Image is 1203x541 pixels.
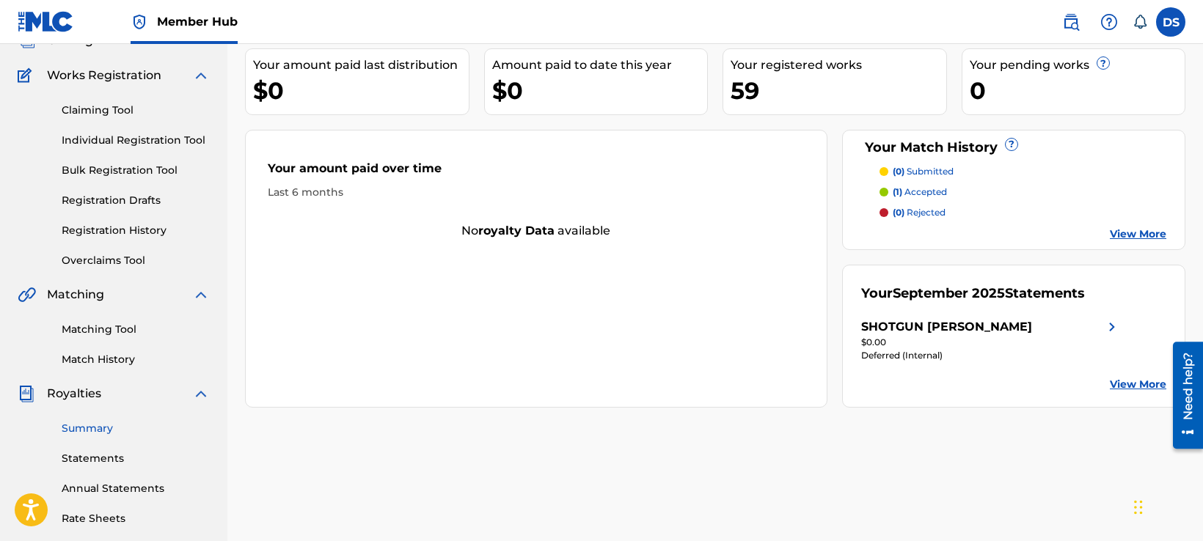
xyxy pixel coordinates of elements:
a: CatalogCatalog [18,32,93,49]
img: expand [192,385,210,402]
div: Deferred (Internal) [861,349,1121,362]
img: search [1062,13,1080,31]
a: Registration Drafts [62,193,210,208]
a: (0) submitted [880,165,1166,178]
a: (1) accepted [880,185,1166,199]
strong: royalty data [478,224,555,238]
iframe: Resource Center [1162,335,1203,457]
span: (0) [893,207,904,218]
img: Works Registration [18,67,37,84]
span: Royalties [47,385,101,402]
a: Bulk Registration Tool [62,163,210,178]
span: ? [1097,57,1109,69]
a: Matching Tool [62,322,210,337]
a: SHOTGUN [PERSON_NAME]right chevron icon$0.00Deferred (Internal) [861,318,1121,362]
div: Your registered works [731,56,946,74]
a: Registration History [62,223,210,238]
span: Member Hub [157,13,238,30]
div: 0 [970,74,1185,107]
p: submitted [893,165,954,178]
span: ? [1006,139,1017,150]
div: Your Match History [861,138,1166,158]
div: Your amount paid last distribution [253,56,469,74]
a: Overclaims Tool [62,253,210,268]
a: Public Search [1056,7,1086,37]
div: No available [246,222,827,240]
img: right chevron icon [1103,318,1121,336]
div: $0.00 [861,336,1121,349]
span: (1) [893,186,902,197]
div: Last 6 months [268,185,805,200]
div: $0 [492,74,708,107]
a: View More [1110,227,1166,242]
div: User Menu [1156,7,1185,37]
img: Top Rightsholder [131,13,148,31]
p: accepted [893,185,947,199]
span: (0) [893,166,904,177]
img: Royalties [18,385,35,402]
img: help [1100,13,1118,31]
span: Works Registration [47,67,161,84]
a: View More [1110,377,1166,392]
a: Rate Sheets [62,511,210,526]
p: rejected [893,206,946,219]
a: Individual Registration Tool [62,133,210,148]
span: Matching [47,286,104,303]
img: expand [192,67,210,84]
div: SHOTGUN [PERSON_NAME] [861,318,1032,336]
div: Amount paid to date this year [492,56,708,74]
div: Notifications [1133,15,1147,29]
a: (0) rejected [880,206,1166,219]
img: Matching [18,286,36,303]
span: September 2025 [893,285,1005,301]
div: Drag [1134,485,1143,529]
img: MLC Logo [18,11,74,32]
a: Annual Statements [62,481,210,496]
a: Match History [62,352,210,367]
a: Summary [62,421,210,436]
iframe: Chat Widget [1130,471,1203,541]
a: Claiming Tool [62,103,210,118]
div: Your Statements [861,284,1085,303]
div: $0 [253,74,469,107]
div: Your amount paid over time [268,160,805,185]
div: Your pending works [970,56,1185,74]
img: expand [192,286,210,303]
a: Statements [62,451,210,466]
div: 59 [731,74,946,107]
div: Help [1094,7,1124,37]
